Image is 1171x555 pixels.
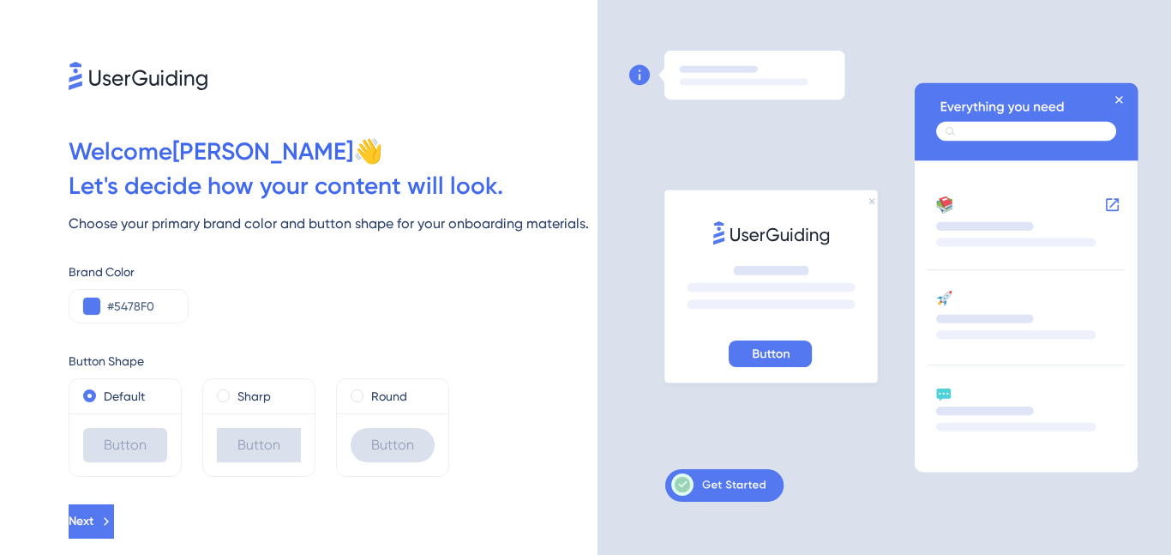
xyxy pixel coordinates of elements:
div: Button Shape [69,351,598,371]
span: Next [69,511,93,532]
label: Default [104,386,145,407]
div: Button [351,428,435,462]
div: Button [217,428,301,462]
button: Next [69,504,114,539]
div: Button [83,428,167,462]
div: Brand Color [69,262,598,282]
div: Let ' s decide how your content will look. [69,169,598,203]
label: Sharp [237,386,271,407]
label: Round [371,386,407,407]
div: Welcome [PERSON_NAME] 👋 [69,135,598,169]
div: Choose your primary brand color and button shape for your onboarding materials. [69,214,598,234]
